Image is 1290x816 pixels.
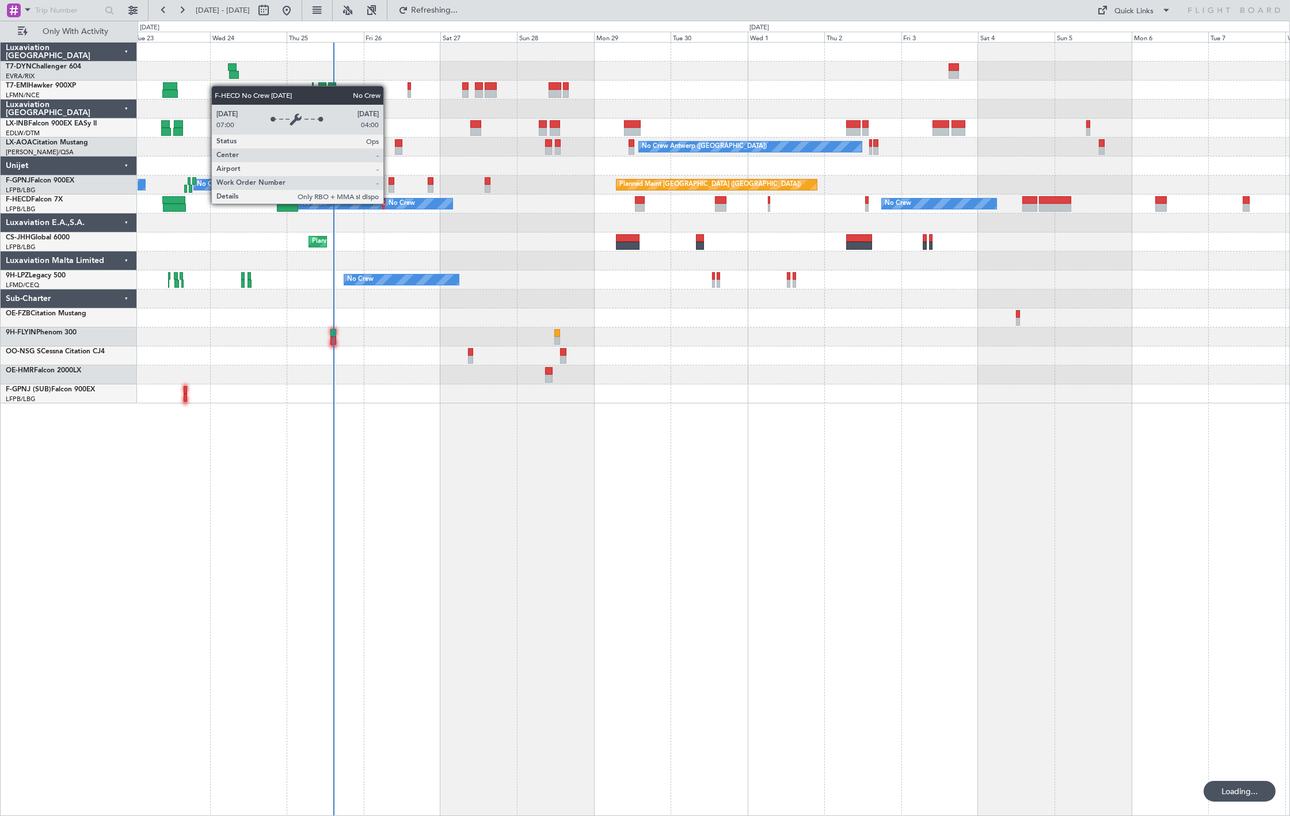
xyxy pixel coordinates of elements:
[6,205,36,213] a: LFPB/LBG
[6,386,95,393] a: F-GPNJ (SUB)Falcon 900EX
[6,281,39,289] a: LFMD/CEQ
[6,63,32,70] span: T7-DYN
[6,196,63,203] a: F-HECDFalcon 7X
[6,234,70,241] a: CS-JHHGlobal 6000
[1204,781,1276,802] div: Loading...
[197,176,223,193] div: No Crew
[6,272,66,279] a: 9H-LPZLegacy 500
[6,329,77,336] a: 9H-FLYINPhenom 300
[6,139,32,146] span: LX-AOA
[6,348,105,355] a: OO-NSG SCessna Citation CJ4
[6,186,36,195] a: LFPB/LBG
[196,5,250,16] span: [DATE] - [DATE]
[35,2,101,19] input: Trip Number
[347,271,374,288] div: No Crew
[885,195,911,212] div: No Crew
[6,63,81,70] a: T7-DYNChallenger 604
[6,139,88,146] a: LX-AOACitation Mustang
[272,119,454,136] div: Planned Maint [GEOGRAPHIC_DATA] ([GEOGRAPHIC_DATA])
[6,120,97,127] a: LX-INBFalcon 900EX EASy II
[594,32,671,42] div: Mon 29
[748,32,824,42] div: Wed 1
[6,386,51,393] span: F-GPNJ (SUB)
[393,1,462,20] button: Refreshing...
[1055,32,1131,42] div: Sun 5
[210,32,287,42] div: Wed 24
[6,72,35,81] a: EVRA/RIX
[6,329,36,336] span: 9H-FLYIN
[410,6,459,14] span: Refreshing...
[301,195,328,212] div: No Crew
[6,348,41,355] span: OO-NSG S
[517,32,593,42] div: Sun 28
[312,233,493,250] div: Planned Maint [GEOGRAPHIC_DATA] ([GEOGRAPHIC_DATA])
[1115,6,1154,17] div: Quick Links
[824,32,901,42] div: Thu 2
[6,272,29,279] span: 9H-LPZ
[6,367,34,374] span: OE-HMR
[6,243,36,251] a: LFPB/LBG
[1132,32,1208,42] div: Mon 6
[389,195,415,212] div: No Crew
[6,82,28,89] span: T7-EMI
[671,32,747,42] div: Tue 30
[749,23,769,33] div: [DATE]
[6,177,31,184] span: F-GPNJ
[6,148,74,157] a: [PERSON_NAME]/QSA
[6,234,31,241] span: CS-JHH
[978,32,1055,42] div: Sat 4
[642,138,767,155] div: No Crew Antwerp ([GEOGRAPHIC_DATA])
[619,176,801,193] div: Planned Maint [GEOGRAPHIC_DATA] ([GEOGRAPHIC_DATA])
[140,23,159,33] div: [DATE]
[6,196,31,203] span: F-HECD
[6,310,86,317] a: OE-FZBCitation Mustang
[6,91,40,100] a: LFMN/NCE
[30,28,121,36] span: Only With Activity
[440,32,517,42] div: Sat 27
[901,32,978,42] div: Fri 3
[364,32,440,42] div: Fri 26
[6,82,76,89] a: T7-EMIHawker 900XP
[6,120,28,127] span: LX-INB
[6,129,40,138] a: EDLW/DTM
[1208,32,1285,42] div: Tue 7
[6,395,36,403] a: LFPB/LBG
[6,177,74,184] a: F-GPNJFalcon 900EX
[13,22,125,41] button: Only With Activity
[133,32,210,42] div: Tue 23
[287,32,363,42] div: Thu 25
[6,367,81,374] a: OE-HMRFalcon 2000LX
[6,310,31,317] span: OE-FZB
[1092,1,1177,20] button: Quick Links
